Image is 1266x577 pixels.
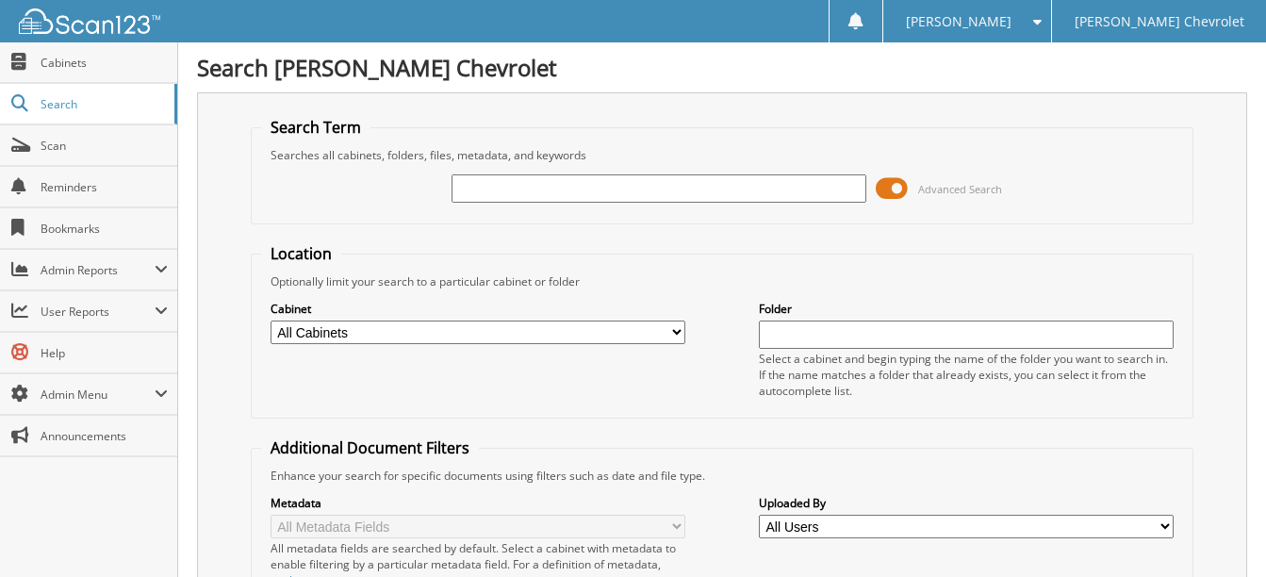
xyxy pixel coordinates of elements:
[1075,16,1244,27] span: [PERSON_NAME] Chevrolet
[261,273,1184,289] div: Optionally limit your search to a particular cabinet or folder
[41,262,155,278] span: Admin Reports
[261,468,1184,484] div: Enhance your search for specific documents using filters such as date and file type.
[19,8,160,34] img: scan123-logo-white.svg
[261,147,1184,163] div: Searches all cabinets, folders, files, metadata, and keywords
[918,182,1002,196] span: Advanced Search
[41,387,155,403] span: Admin Menu
[759,301,1174,317] label: Folder
[197,52,1247,83] h1: Search [PERSON_NAME] Chevrolet
[271,301,685,317] label: Cabinet
[271,495,685,511] label: Metadata
[1172,486,1266,577] iframe: Chat Widget
[41,96,165,112] span: Search
[261,437,479,458] legend: Additional Document Filters
[41,304,155,320] span: User Reports
[759,495,1174,511] label: Uploaded By
[41,179,168,195] span: Reminders
[41,221,168,237] span: Bookmarks
[41,55,168,71] span: Cabinets
[759,351,1174,399] div: Select a cabinet and begin typing the name of the folder you want to search in. If the name match...
[41,428,168,444] span: Announcements
[261,117,370,138] legend: Search Term
[41,345,168,361] span: Help
[261,243,341,264] legend: Location
[906,16,1011,27] span: [PERSON_NAME]
[41,138,168,154] span: Scan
